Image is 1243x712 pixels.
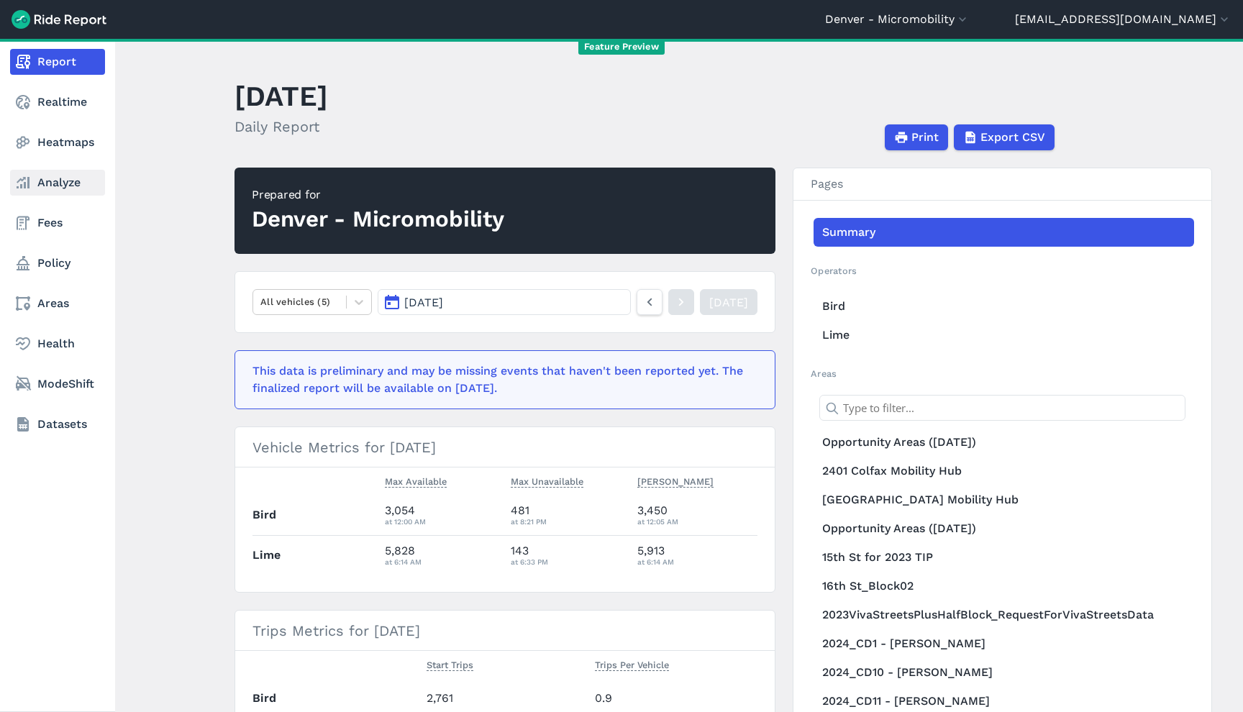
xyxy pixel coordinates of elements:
[911,129,939,146] span: Print
[814,658,1194,687] a: 2024_CD10 - [PERSON_NAME]
[235,611,775,651] h3: Trips Metrics for [DATE]
[814,514,1194,543] a: Opportunity Areas ([DATE])
[511,542,626,568] div: 143
[637,473,714,488] span: [PERSON_NAME]
[404,296,443,309] span: [DATE]
[814,601,1194,629] a: 2023VivaStreetsPlusHalfBlock_RequestForVivaStreetsData
[385,555,500,568] div: at 6:14 AM
[252,362,749,397] div: This data is preliminary and may be missing events that haven't been reported yet. The finalized ...
[427,657,473,674] button: Start Trips
[814,292,1194,321] a: Bird
[511,473,583,488] span: Max Unavailable
[814,321,1194,350] a: Lime
[10,129,105,155] a: Heatmaps
[385,542,500,568] div: 5,828
[10,291,105,316] a: Areas
[793,168,1211,201] h3: Pages
[637,542,758,568] div: 5,913
[885,124,948,150] button: Print
[825,11,970,28] button: Denver - Micromobility
[385,515,500,528] div: at 12:00 AM
[814,428,1194,457] a: Opportunity Areas ([DATE])
[1015,11,1231,28] button: [EMAIL_ADDRESS][DOMAIN_NAME]
[637,515,758,528] div: at 12:05 AM
[595,657,669,671] span: Trips Per Vehicle
[252,496,379,535] th: Bird
[385,473,447,490] button: Max Available
[578,40,665,55] span: Feature Preview
[595,657,669,674] button: Trips Per Vehicle
[235,76,328,116] h1: [DATE]
[10,331,105,357] a: Health
[511,502,626,528] div: 481
[10,250,105,276] a: Policy
[637,502,758,528] div: 3,450
[235,427,775,467] h3: Vehicle Metrics for [DATE]
[252,204,504,235] div: Denver - Micromobility
[814,457,1194,485] a: 2401 Colfax Mobility Hub
[10,210,105,236] a: Fees
[954,124,1055,150] button: Export CSV
[252,535,379,575] th: Lime
[511,555,626,568] div: at 6:33 PM
[10,411,105,437] a: Datasets
[814,629,1194,658] a: 2024_CD1 - [PERSON_NAME]
[511,473,583,490] button: Max Unavailable
[700,289,757,315] a: [DATE]
[637,473,714,490] button: [PERSON_NAME]
[10,49,105,75] a: Report
[814,218,1194,247] a: Summary
[10,371,105,397] a: ModeShift
[385,502,500,528] div: 3,054
[235,116,328,137] h2: Daily Report
[252,186,504,204] div: Prepared for
[814,543,1194,572] a: 15th St for 2023 TIP
[378,289,631,315] button: [DATE]
[427,657,473,671] span: Start Trips
[637,555,758,568] div: at 6:14 AM
[814,572,1194,601] a: 16th St_Block02
[10,170,105,196] a: Analyze
[819,395,1185,421] input: Type to filter...
[385,473,447,488] span: Max Available
[811,264,1194,278] h2: Operators
[511,515,626,528] div: at 8:21 PM
[811,367,1194,380] h2: Areas
[10,89,105,115] a: Realtime
[814,485,1194,514] a: [GEOGRAPHIC_DATA] Mobility Hub
[12,10,106,29] img: Ride Report
[980,129,1045,146] span: Export CSV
